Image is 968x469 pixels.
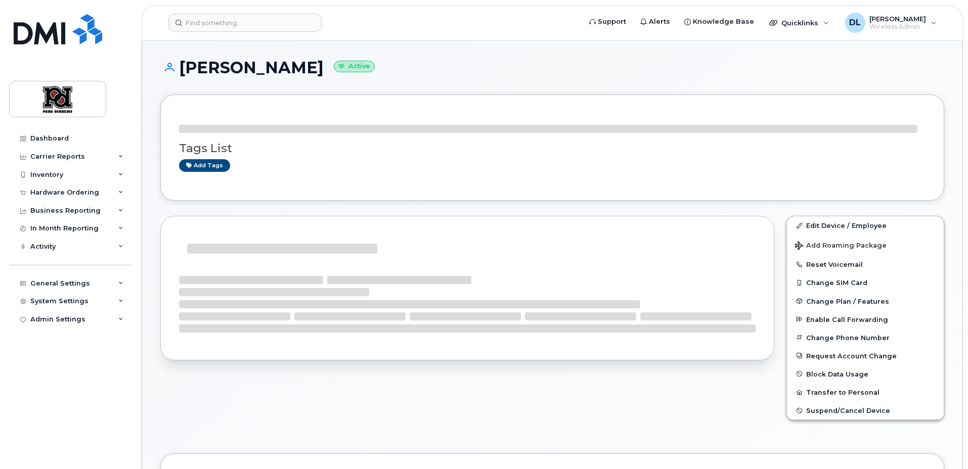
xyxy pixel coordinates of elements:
span: Suspend/Cancel Device [806,407,890,414]
button: Enable Call Forwarding [787,310,944,329]
button: Block Data Usage [787,365,944,383]
h1: [PERSON_NAME] [160,59,944,76]
button: Change Phone Number [787,329,944,347]
button: Add Roaming Package [787,234,944,255]
button: Change Plan / Features [787,292,944,310]
span: Change Plan / Features [806,297,889,305]
button: Suspend/Cancel Device [787,401,944,419]
small: Active [334,61,375,72]
h3: Tags List [179,142,926,155]
button: Request Account Change [787,347,944,365]
button: Reset Voicemail [787,255,944,273]
span: Enable Call Forwarding [806,315,888,323]
button: Change SIM Card [787,273,944,292]
button: Transfer to Personal [787,383,944,401]
a: Add tags [179,159,230,172]
a: Edit Device / Employee [787,216,944,234]
span: Add Roaming Package [795,242,887,251]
